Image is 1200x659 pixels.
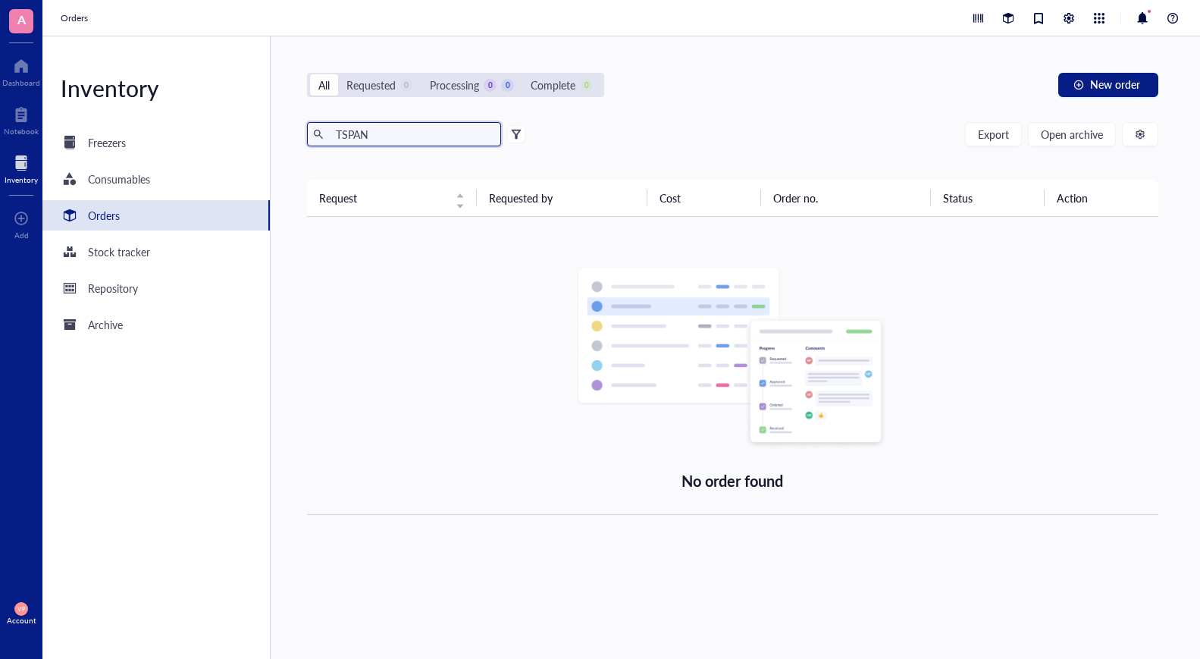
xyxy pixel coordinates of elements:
span: New order [1090,78,1140,90]
div: Freezers [88,134,126,151]
a: Stock tracker [42,237,270,267]
div: Archive [88,316,123,333]
div: Processing [430,77,479,93]
input: Find orders in table [330,123,495,146]
div: Requested [346,77,396,93]
a: Consumables [42,164,270,194]
div: Stock tracker [88,243,150,260]
th: Action [1045,180,1158,216]
div: Inventory [42,73,270,103]
div: 0 [501,79,514,92]
div: No order found [681,469,784,493]
span: A [17,10,26,29]
th: Requested by [477,180,647,216]
span: VP [17,605,25,612]
div: Dashboard [2,78,40,87]
th: Order no. [761,180,932,216]
div: Complete [531,77,575,93]
div: segmented control [307,73,604,97]
a: Archive [42,309,270,340]
div: Inventory [5,175,38,184]
span: Export [978,128,1009,140]
div: Account [7,616,36,625]
a: Inventory [5,151,38,184]
div: Repository [88,280,138,297]
a: Dashboard [2,54,40,87]
span: Open archive [1041,128,1103,140]
a: Freezers [42,127,270,158]
button: New order [1058,73,1158,97]
div: Notebook [4,127,39,136]
a: Repository [42,273,270,303]
img: Empty state [577,268,888,450]
div: Orders [88,207,120,224]
div: Consumables [88,171,150,187]
div: 0 [400,79,413,92]
div: Add [14,231,29,240]
th: Status [931,180,1045,216]
div: 0 [484,79,497,92]
a: Notebook [4,102,39,136]
span: Request [319,190,447,206]
a: Orders [42,200,270,231]
div: All [318,77,330,93]
th: Request [307,180,478,216]
div: 0 [580,79,593,92]
a: Orders [61,11,91,26]
th: Cost [647,180,761,216]
button: Export [965,122,1022,146]
button: Open archive [1028,122,1116,146]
